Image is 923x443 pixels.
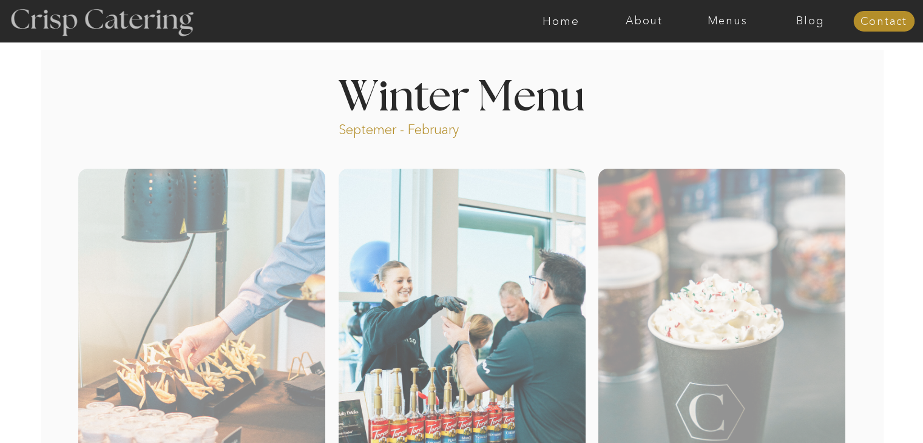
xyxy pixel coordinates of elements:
p: Septemer - February [339,121,505,135]
a: Blog [769,15,852,27]
a: Contact [853,16,915,28]
a: About [603,15,686,27]
a: Menus [686,15,769,27]
a: Home [519,15,603,27]
h1: Winter Menu [293,76,631,112]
